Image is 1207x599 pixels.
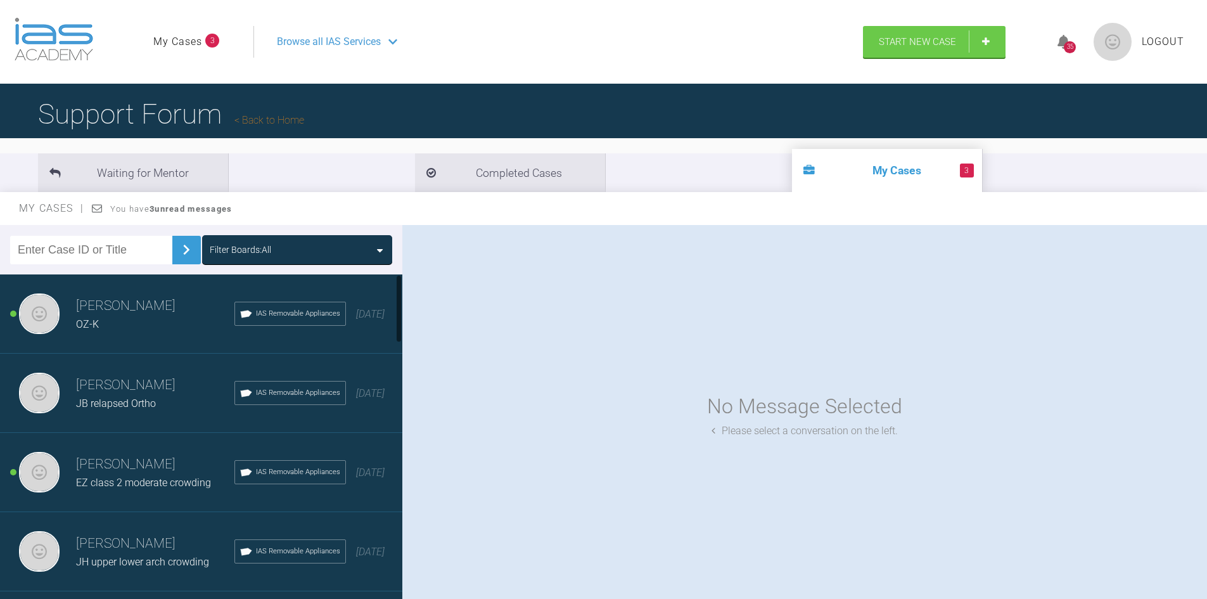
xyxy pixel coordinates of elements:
span: You have [110,204,233,214]
li: Waiting for Mentor [38,153,228,192]
img: Stephen Davies [19,293,60,334]
img: chevronRight.28bd32b0.svg [176,240,196,260]
span: [DATE] [356,308,385,320]
span: IAS Removable Appliances [256,546,340,557]
h3: [PERSON_NAME] [76,454,234,475]
img: profile.png [1094,23,1132,61]
span: JH upper lower arch crowding [76,556,209,568]
div: Filter Boards: All [210,243,271,257]
span: EZ class 2 moderate crowding [76,477,211,489]
span: [DATE] [356,387,385,399]
span: Start New Case [879,36,956,48]
a: My Cases [153,34,202,50]
span: IAS Removable Appliances [256,467,340,478]
a: Logout [1142,34,1184,50]
span: IAS Removable Appliances [256,308,340,319]
h3: [PERSON_NAME] [76,375,234,396]
span: JB relapsed Ortho [76,397,156,409]
div: Please select a conversation on the left. [712,423,898,439]
h1: Support Forum [38,92,304,136]
li: My Cases [792,149,982,192]
div: No Message Selected [707,390,902,423]
span: 3 [205,34,219,48]
span: 3 [960,164,974,177]
img: Stephen Davies [19,373,60,413]
span: My Cases [19,202,84,214]
a: Back to Home [234,114,304,126]
a: Start New Case [863,26,1006,58]
img: Stephen Davies [19,452,60,493]
span: [DATE] [356,546,385,558]
strong: 3 unread messages [150,204,232,214]
h3: [PERSON_NAME] [76,533,234,555]
span: OZ-K [76,318,99,330]
img: logo-light.3e3ef733.png [15,18,93,61]
span: [DATE] [356,467,385,479]
h3: [PERSON_NAME] [76,295,234,317]
span: IAS Removable Appliances [256,387,340,399]
input: Enter Case ID or Title [10,236,172,264]
span: Browse all IAS Services [277,34,381,50]
li: Completed Cases [415,153,605,192]
div: 35 [1064,41,1076,53]
img: Stephen Davies [19,531,60,572]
